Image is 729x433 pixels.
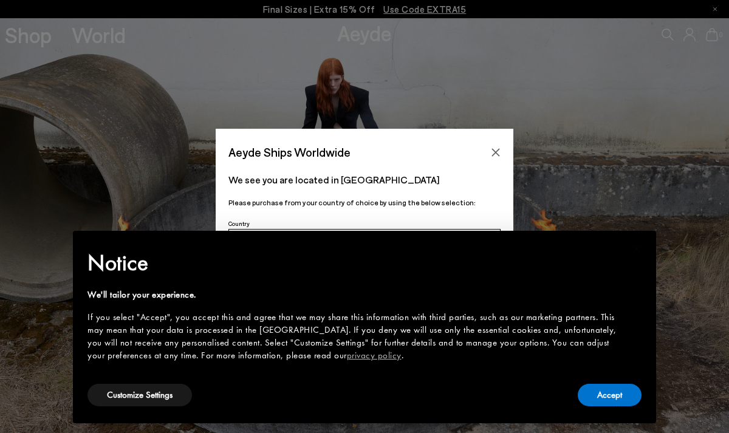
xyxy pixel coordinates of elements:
[487,143,505,162] button: Close
[633,239,641,258] span: ×
[228,197,501,208] p: Please purchase from your country of choice by using the below selection:
[578,384,642,406] button: Accept
[347,349,402,361] a: privacy policy
[228,172,501,187] p: We see you are located in [GEOGRAPHIC_DATA]
[87,384,192,406] button: Customize Settings
[87,288,622,301] div: We'll tailor your experience.
[228,141,351,163] span: Aeyde Ships Worldwide
[87,311,622,362] div: If you select "Accept", you accept this and agree that we may share this information with third p...
[87,247,622,279] h2: Notice
[622,234,651,264] button: Close this notice
[228,220,250,227] span: Country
